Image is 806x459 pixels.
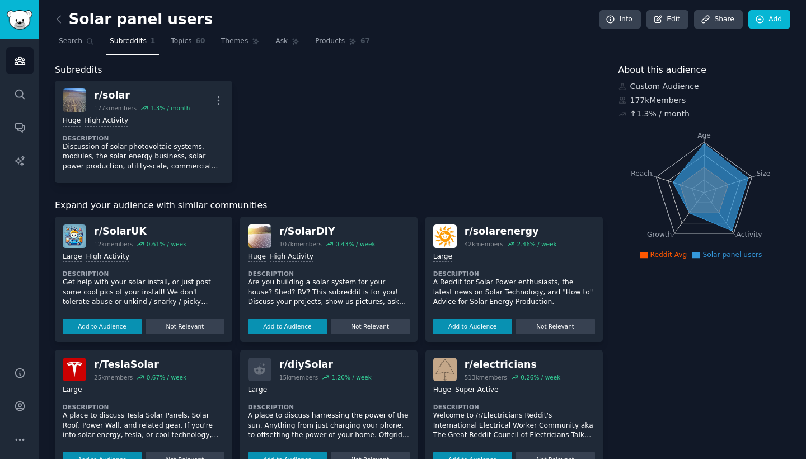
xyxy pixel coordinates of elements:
[248,411,410,441] p: A place to discuss harnessing the power of the sun. Anything from just charging your phone, to of...
[55,81,232,183] a: solarr/solar177kmembers1.3% / monthHugeHigh ActivityDescriptionDiscussion of solar photovoltaic s...
[599,10,641,29] a: Info
[150,104,190,112] div: 1.3 % / month
[465,240,503,248] div: 42k members
[63,385,82,396] div: Large
[455,385,499,396] div: Super Active
[618,63,706,77] span: About this audience
[465,358,561,372] div: r/ electricians
[248,278,410,307] p: Are you building a solar system for your house? Shed? RV? This subreddit is for you! Discuss your...
[279,373,318,381] div: 15k members
[86,252,129,263] div: High Activity
[360,36,370,46] span: 67
[433,403,595,411] dt: Description
[517,240,556,248] div: 2.46 % / week
[736,231,762,238] tspan: Activity
[63,270,224,278] dt: Description
[694,10,742,29] a: Share
[63,358,86,381] img: TeslaSolar
[94,224,186,238] div: r/ SolarUK
[94,88,190,102] div: r/ solar
[59,36,82,46] span: Search
[697,132,711,139] tspan: Age
[63,224,86,248] img: SolarUK
[55,199,267,213] span: Expand your audience with similar communities
[756,169,770,177] tspan: Size
[618,95,791,106] div: 177k Members
[63,88,86,112] img: solar
[516,319,595,334] button: Not Relevant
[433,319,512,334] button: Add to Audience
[433,411,595,441] p: Welcome to /r/Electricians Reddit's International Electrical Worker Community aka The Great Reddi...
[63,411,224,441] p: A place to discuss Tesla Solar Panels, Solar Roof, Power Wall, and related gear. If you're into s...
[433,224,457,248] img: solarenergy
[146,319,224,334] button: Not Relevant
[55,63,102,77] span: Subreddits
[335,240,375,248] div: 0.43 % / week
[221,36,249,46] span: Themes
[106,32,159,55] a: Subreddits1
[55,32,98,55] a: Search
[630,108,690,120] div: ↑ 1.3 % / month
[279,358,372,372] div: r/ diySolar
[85,116,128,127] div: High Activity
[167,32,209,55] a: Topics60
[433,385,451,396] div: Huge
[63,116,81,127] div: Huge
[646,10,688,29] a: Edit
[63,142,224,172] p: Discussion of solar photovoltaic systems, modules, the solar energy business, solar power product...
[647,231,672,238] tspan: Growth
[702,251,762,259] span: Solar panel users
[63,252,82,263] div: Large
[331,319,410,334] button: Not Relevant
[279,224,376,238] div: r/ SolarDIY
[147,240,186,248] div: 0.61 % / week
[465,373,507,381] div: 513k members
[332,373,372,381] div: 1.20 % / week
[433,252,452,263] div: Large
[55,11,213,29] h2: Solar panel users
[271,32,303,55] a: Ask
[748,10,790,29] a: Add
[63,319,142,334] button: Add to Audience
[521,373,560,381] div: 0.26 % / week
[248,403,410,411] dt: Description
[618,81,791,92] div: Custom Audience
[279,240,322,248] div: 107k members
[151,36,156,46] span: 1
[433,358,457,381] img: electricians
[110,36,147,46] span: Subreddits
[196,36,205,46] span: 60
[270,252,313,263] div: High Activity
[217,32,264,55] a: Themes
[248,270,410,278] dt: Description
[63,134,224,142] dt: Description
[171,36,191,46] span: Topics
[94,373,133,381] div: 25k members
[94,240,133,248] div: 12k members
[275,36,288,46] span: Ask
[94,358,186,372] div: r/ TeslaSolar
[248,224,271,248] img: SolarDIY
[465,224,557,238] div: r/ solarenergy
[631,169,652,177] tspan: Reach
[650,251,687,259] span: Reddit Avg
[63,278,224,307] p: Get help with your solar install, or just post some cool pics of your install! We don't tolerate ...
[248,252,266,263] div: Huge
[94,104,137,112] div: 177k members
[63,403,224,411] dt: Description
[433,278,595,307] p: A Reddit for Solar Power enthusiasts, the latest news on Solar Technology, and "How to" Advice fo...
[248,385,267,396] div: Large
[7,10,32,30] img: GummySearch logo
[311,32,374,55] a: Products67
[147,373,186,381] div: 0.67 % / week
[248,319,327,334] button: Add to Audience
[315,36,345,46] span: Products
[433,270,595,278] dt: Description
